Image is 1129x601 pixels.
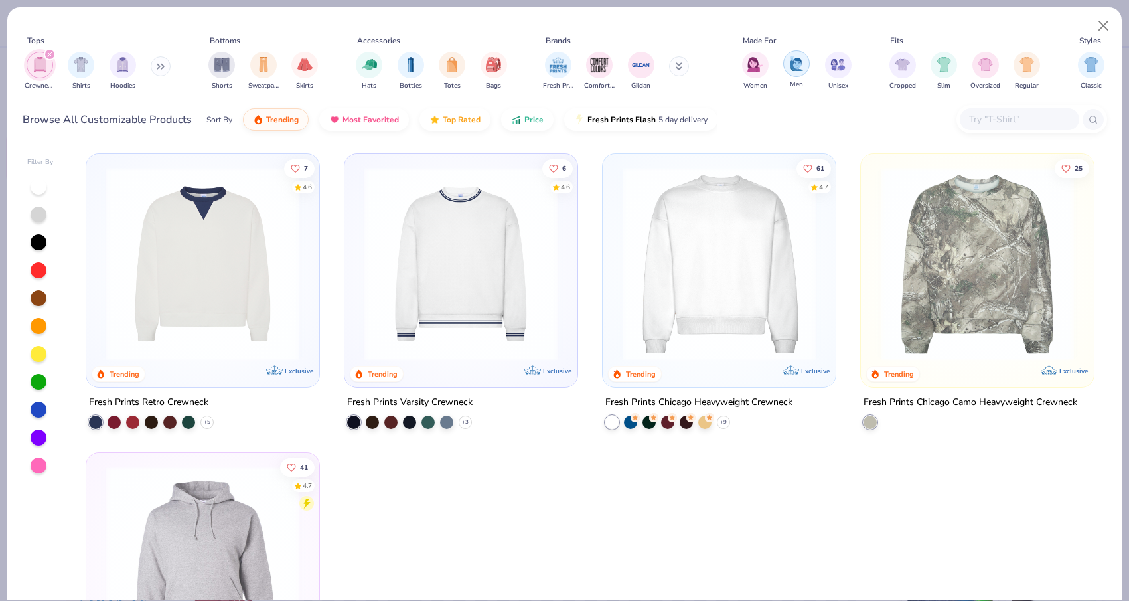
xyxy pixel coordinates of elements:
[584,52,615,91] div: filter for Comfort Colors
[970,52,1000,91] div: filter for Oversized
[874,167,1081,361] img: d9105e28-ed75-4fdd-addc-8b592ef863ea
[400,81,422,91] span: Bottles
[631,55,651,75] img: Gildan Image
[356,52,382,91] div: filter for Hats
[720,418,727,426] span: + 9
[1014,52,1040,91] button: filter button
[429,114,440,125] img: TopRated.gif
[783,50,810,90] div: filter for Men
[574,114,585,125] img: flash.gif
[628,52,654,91] div: filter for Gildan
[248,52,279,91] button: filter button
[291,52,318,91] div: filter for Skirts
[248,81,279,91] span: Sweatpants
[25,52,55,91] button: filter button
[110,52,136,91] button: filter button
[25,52,55,91] div: filter for Crewnecks
[789,56,804,71] img: Men Image
[542,159,573,177] button: Like
[445,57,459,72] img: Totes Image
[1075,165,1083,171] span: 25
[816,165,824,171] span: 61
[206,114,232,126] div: Sort By
[825,52,852,91] div: filter for Unisex
[208,52,235,91] button: filter button
[486,57,500,72] img: Bags Image
[439,52,465,91] div: filter for Totes
[284,159,315,177] button: Like
[303,182,312,192] div: 4.6
[110,81,135,91] span: Hoodies
[658,112,708,128] span: 5 day delivery
[347,394,473,411] div: Fresh Prints Varsity Crewneck
[25,81,55,91] span: Crewnecks
[889,52,916,91] div: filter for Cropped
[742,52,769,91] button: filter button
[889,81,916,91] span: Cropped
[628,52,654,91] button: filter button
[743,81,767,91] span: Women
[304,165,308,171] span: 7
[23,112,192,128] div: Browse All Customizable Products
[1055,159,1089,177] button: Like
[546,35,571,46] div: Brands
[68,52,94,91] button: filter button
[297,57,313,72] img: Skirts Image
[968,112,1070,127] input: Try "T-Shirt"
[303,481,312,491] div: 4.7
[1078,52,1104,91] div: filter for Classic
[72,81,90,91] span: Shirts
[564,108,717,131] button: Fresh Prints Flash5 day delivery
[631,81,650,91] span: Gildan
[889,52,916,91] button: filter button
[589,55,609,75] img: Comfort Colors Image
[524,114,544,125] span: Price
[115,57,130,72] img: Hoodies Image
[356,52,382,91] button: filter button
[501,108,554,131] button: Price
[783,52,810,91] button: filter button
[110,52,136,91] div: filter for Hoodies
[33,57,47,72] img: Crewnecks Image
[462,418,469,426] span: + 3
[616,167,822,361] img: 1358499d-a160-429c-9f1e-ad7a3dc244c9
[543,81,573,91] span: Fresh Prints
[486,81,501,91] span: Bags
[970,52,1000,91] button: filter button
[248,52,279,91] div: filter for Sweatpants
[444,81,461,91] span: Totes
[358,167,564,361] img: 4d4398e1-a86f-4e3e-85fd-b9623566810e
[561,182,570,192] div: 4.6
[296,81,313,91] span: Skirts
[790,80,803,90] span: Men
[1015,81,1039,91] span: Regular
[587,114,656,125] span: Fresh Prints Flash
[828,81,848,91] span: Unisex
[208,52,235,91] div: filter for Shorts
[253,114,263,125] img: trending.gif
[214,57,230,72] img: Shorts Image
[747,57,763,72] img: Women Image
[419,108,490,131] button: Top Rated
[439,52,465,91] button: filter button
[1059,367,1088,375] span: Exclusive
[543,367,571,375] span: Exclusive
[937,81,950,91] span: Slim
[742,52,769,91] div: filter for Women
[357,35,400,46] div: Accessories
[1084,57,1099,72] img: Classic Image
[285,367,313,375] span: Exclusive
[204,418,210,426] span: + 5
[931,52,957,91] button: filter button
[212,81,232,91] span: Shorts
[743,35,776,46] div: Made For
[481,52,507,91] button: filter button
[362,57,377,72] img: Hats Image
[825,52,852,91] button: filter button
[362,81,376,91] span: Hats
[1078,52,1104,91] button: filter button
[1091,13,1116,39] button: Close
[978,57,993,72] img: Oversized Image
[100,167,306,361] img: 3abb6cdb-110e-4e18-92a0-dbcd4e53f056
[89,394,208,411] div: Fresh Prints Retro Crewneck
